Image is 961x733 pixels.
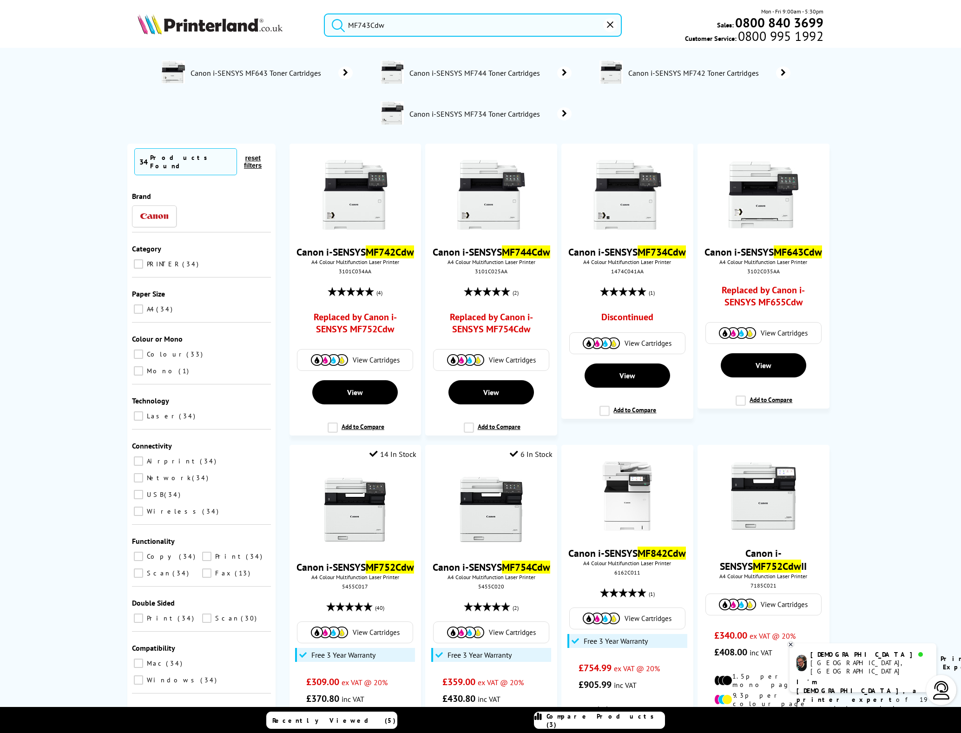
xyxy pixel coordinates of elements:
a: Canon i-SENSYSMF754Cdw [433,561,550,574]
a: View Cartridges [302,627,408,638]
span: 34 [179,552,197,561]
span: Canon i-SENSYS MF742 Toner Cartridges [627,68,762,78]
mark: MF742Cdw [366,245,414,258]
span: View Cartridges [625,614,671,623]
mark: MF842Cdw [638,547,686,560]
span: £430.80 [442,693,475,705]
span: £359.00 [442,676,475,688]
span: Canon i-SENSYS MF744 Toner Cartridges [408,68,543,78]
span: £340.00 [714,629,747,641]
span: A4 Colour Multifunction Laser Printer [430,574,552,581]
img: chris-livechat.png [796,655,807,671]
span: Free 3 Year Warranty [311,650,375,660]
span: Scan [145,569,171,577]
p: of 19 years! I can help you choose the right product [796,678,929,731]
span: Double Sided [132,598,175,608]
div: Products Found [150,153,232,170]
span: View Cartridges [353,356,400,364]
div: 3101C034AA [296,268,414,275]
input: Print 34 [202,552,211,561]
span: View [619,371,635,380]
span: Mac [145,659,165,667]
img: Canon-MF754Cdw-Front-Small.jpg [456,475,526,545]
div: 3101C025AA [432,268,550,275]
span: 34 [172,569,191,577]
div: [GEOGRAPHIC_DATA], [GEOGRAPHIC_DATA] [810,659,929,675]
span: ex VAT @ 20% [342,678,388,687]
span: Brand [132,192,151,201]
a: Canon i-SENSYSMF744Cdw [433,245,550,258]
mark: MF752Cdw [366,561,414,574]
span: 34 [156,305,175,313]
span: 34 [200,457,218,465]
div: 5455C017 [296,583,414,590]
div: 6162C011 [568,569,686,576]
span: A4 Colour Multifunction Laser Printer [566,258,688,265]
span: £309.00 [306,676,339,688]
input: PRINTER 34 [134,259,143,269]
span: Technology [132,396,169,405]
span: Print [213,552,245,561]
img: Canon-i-SENSYS-MF734Cdw-Front-Small1.jpg [592,160,662,230]
span: 34 [202,507,221,515]
img: Cartridges [447,627,484,638]
a: View Cartridges [302,354,408,366]
span: View Cartridges [489,628,536,637]
span: 34 [166,659,184,667]
span: 13 [235,569,252,577]
a: View Cartridges [438,627,544,638]
span: Windows [145,676,199,684]
span: Airprint [145,457,199,465]
span: £370.80 [306,693,339,705]
span: inc VAT [750,648,772,657]
img: canon-i-sensys-mf842cdw-front-small.jpg [592,461,662,531]
li: 1.5p per mono page [714,672,812,689]
span: Functionality [132,536,175,546]
span: (40) [375,599,384,617]
input: A4 34 [134,304,143,314]
span: 33 [186,350,205,358]
span: Recently Viewed (5) [272,716,396,725]
span: (2) [513,599,519,617]
a: View Cartridges [438,354,544,366]
input: Airprint 34 [134,456,143,466]
img: Cartridges [719,599,756,610]
span: Print [145,614,177,622]
a: Replaced by Canon i-SENSYS MF752Cdw [306,311,404,340]
a: Canon i-SENSYSMF752Cdw [296,561,414,574]
img: Canon-MF643Cdw-Front-Small.jpg [729,160,798,230]
a: Canon i-SENSYS MF734 Toner Cartridges [408,101,572,126]
input: Network 34 [134,473,143,482]
input: USB 34 [134,490,143,499]
span: 34 [200,676,219,684]
input: Fax 13 [202,568,211,578]
a: 0800 840 3699 [734,18,823,27]
a: Canon i-SENSYSMF752CdwII [720,547,807,573]
a: View Cartridges [574,613,680,624]
span: inc VAT [342,694,364,704]
span: Copy [145,552,178,561]
span: 34 [178,614,196,622]
li: 1.1p per mono page [579,705,677,721]
input: Copy 34 [134,552,143,561]
span: A4 Colour Multifunction Laser Printer [294,258,416,265]
span: View Cartridges [625,339,671,348]
div: 6 In Stock [510,449,553,459]
span: Network [145,474,191,482]
a: View [312,380,398,404]
a: View Cartridges [711,599,816,610]
div: 7185C021 [704,582,822,589]
span: ex VAT @ 20% [614,664,660,673]
label: Add to Compare [599,406,656,423]
a: Canon i-SENSYS MF742 Toner Cartridges [627,60,790,86]
span: Free 3 Year Warranty [584,636,648,646]
img: 3101C034AA-conspage.jpg [599,60,623,84]
div: 14 In Stock [369,449,416,459]
span: £408.00 [714,646,747,658]
span: Colour [145,350,185,358]
a: Recently Viewed (5) [266,712,397,729]
span: Fax [213,569,234,577]
span: A4 Colour Multifunction Laser Printer [702,573,824,580]
img: Canon-MF742Cdw-Front-Small.jpg [320,160,390,230]
span: Customer Service: [685,32,823,43]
